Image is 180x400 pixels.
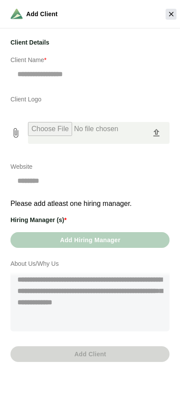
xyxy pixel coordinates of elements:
p: Client Name [10,55,170,65]
span: Add Client [26,7,58,21]
span: Add Hiring Manager [59,233,120,247]
p: Client Logo [10,94,170,104]
h3: Client Details [10,37,170,48]
h3: Hiring Manager (s) [10,215,170,225]
p: About Us/Why Us [10,258,170,269]
p: Please add atleast one hiring manager. [10,200,170,208]
button: Add Hiring Manager [10,232,170,248]
i: prepended action [10,128,21,138]
p: Website [10,161,170,172]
